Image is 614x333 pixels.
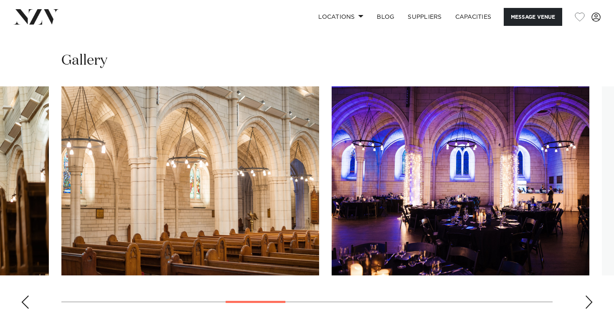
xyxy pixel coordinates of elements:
a: BLOG [370,8,401,26]
a: Capacities [449,8,498,26]
a: SUPPLIERS [401,8,448,26]
img: nzv-logo.png [13,9,59,24]
swiper-slide: 6 / 15 [61,86,319,275]
swiper-slide: 7 / 15 [332,86,589,275]
h2: Gallery [61,51,107,70]
button: Message Venue [504,8,562,26]
a: Locations [312,8,370,26]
